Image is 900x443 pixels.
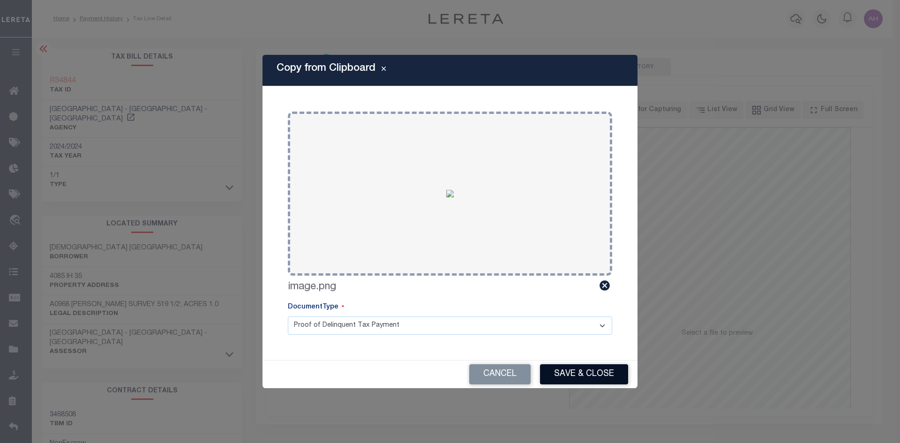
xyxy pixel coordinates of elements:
[375,65,392,76] button: Close
[446,190,454,197] img: 05740441-a9df-42bd-a6d5-aaf9e0275425
[277,62,375,75] h5: Copy from Clipboard
[540,364,628,384] button: Save & Close
[288,279,336,295] label: image.png
[469,364,531,384] button: Cancel
[288,302,344,313] label: DocumentType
